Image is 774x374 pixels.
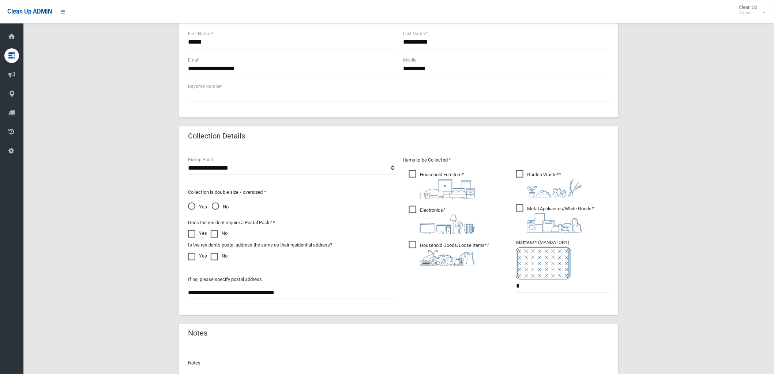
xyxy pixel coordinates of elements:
label: Yes [188,252,207,260]
span: Yes [188,203,207,211]
label: Does the resident require a Postal Pack? * [188,218,275,227]
img: 4fd8a5c772b2c999c83690221e5242e0.png [527,179,582,197]
label: If no, please specify postal address [188,275,262,284]
img: 394712a680b73dbc3d2a6a3a7ffe5a07.png [420,215,475,234]
span: Electronics [409,206,475,234]
header: Notes [179,326,216,341]
i: ? [527,172,582,197]
small: Admin [739,10,758,15]
i: ? [420,172,475,199]
img: e7408bece873d2c1783593a074e5cb2f.png [516,247,571,279]
span: Metal Appliances/White Goods [516,204,594,233]
label: Is the resident's postal address the same as their residential address? [188,241,332,249]
img: 36c1b0289cb1767239cdd3de9e694f19.png [527,213,582,233]
p: Items to be Collected * [403,156,609,164]
span: Clean Up ADMIN [7,8,52,15]
img: b13cc3517677393f34c0a387616ef184.png [420,250,475,266]
span: Household Goods/Loose Items* [409,241,489,266]
p: Collection is double size / oversized * [188,188,394,197]
span: Clean Up [736,4,765,15]
i: ? [420,242,489,266]
p: Notes [188,359,609,368]
span: No [212,203,229,211]
header: Collection Details [179,129,254,143]
label: No [211,229,228,238]
img: aa9efdbe659d29b613fca23ba79d85cb.png [420,179,475,199]
i: ? [527,206,594,233]
span: Mattress* (MANDATORY) [516,240,609,279]
label: No [211,252,228,260]
label: Yes [188,229,207,238]
span: Garden Waste* [516,170,582,197]
span: Household Furniture [409,170,475,199]
i: ? [420,207,475,234]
